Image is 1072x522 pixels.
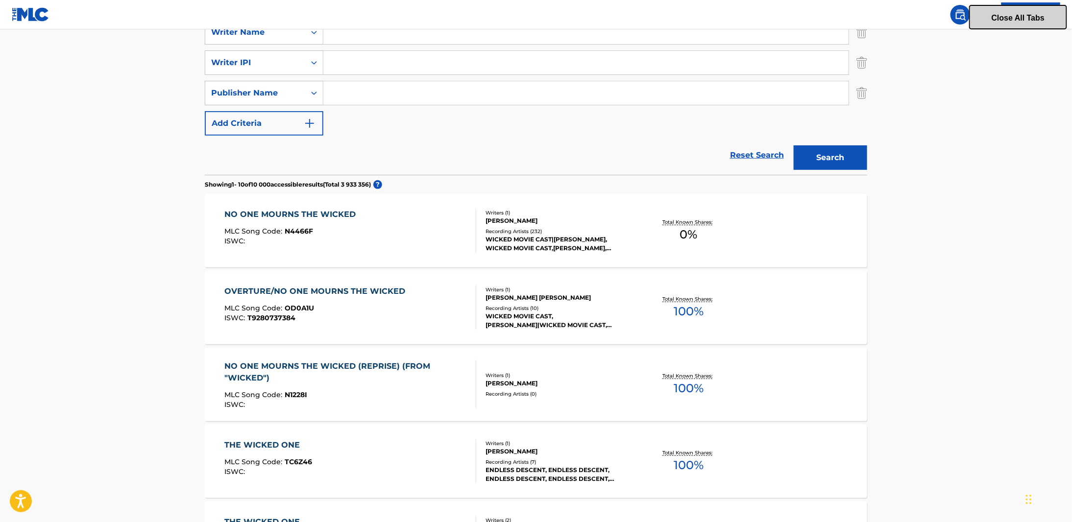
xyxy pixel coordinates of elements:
[674,303,704,320] span: 100 %
[486,390,633,398] div: Recording Artists ( 0 )
[211,26,299,38] div: Writer Name
[225,467,248,476] span: ISWC :
[304,118,316,129] img: 9d2ae6d4665cec9f34b9.svg
[486,293,633,302] div: [PERSON_NAME] [PERSON_NAME]
[205,348,867,421] a: NO ONE MOURNS THE WICKED (REPRISE) (FROM "WICKED")MLC Song Code:N1228IISWC:Writers (1)[PERSON_NAM...
[725,144,789,166] a: Reset Search
[486,312,633,330] div: WICKED MOVIE CAST, [PERSON_NAME]|WICKED MOVIE CAST, WICKED MOVIE CAST, WICKED MOVIE CAST, [PERSON...
[1023,475,1072,522] iframe: Chat Widget
[486,209,633,216] div: Writers ( 1 )
[662,295,715,303] p: Total Known Shares:
[225,313,248,322] span: ISWC :
[486,235,633,253] div: WICKED MOVIE CAST|[PERSON_NAME], WICKED MOVIE CAST,[PERSON_NAME],[PERSON_NAME],[PERSON_NAME],[PER...
[225,390,285,399] span: MLC Song Code :
[211,87,299,99] div: Publisher Name
[225,400,248,409] span: ISWC :
[225,227,285,236] span: MLC Song Code :
[285,390,308,399] span: N1228I
[1001,2,1060,27] a: Log In
[1026,485,1032,514] div: Перетащить
[662,449,715,456] p: Total Known Shares:
[205,194,867,267] a: NO ONE MOURNS THE WICKEDMLC Song Code:N4466FISWC:Writers (1)[PERSON_NAME]Recording Artists (232)W...
[285,457,313,466] span: TC6Z46
[225,285,411,297] div: OVERTURE/NO ONE MOURNS THE WICKED
[225,237,248,245] span: ISWC :
[225,304,285,312] span: MLC Song Code :
[205,111,323,136] button: Add Criteria
[662,218,715,226] p: Total Known Shares:
[205,425,867,498] a: THE WICKED ONEMLC Song Code:TC6Z46ISWC:Writers (1)[PERSON_NAME]Recording Artists (7)ENDLESS DESCE...
[225,209,361,220] div: NO ONE MOURNS THE WICKED
[954,9,966,21] img: search
[674,456,704,474] span: 100 %
[486,379,633,388] div: [PERSON_NAME]
[486,305,633,312] div: Recording Artists ( 10 )
[680,226,698,243] span: 0 %
[486,440,633,447] div: Writers ( 1 )
[211,57,299,69] div: Writer IPI
[225,360,468,384] div: NO ONE MOURNS THE WICKED (REPRISE) (FROM "WICKED")
[950,5,970,24] a: Public Search
[285,227,314,236] span: N4466F
[12,7,49,22] img: MLC Logo
[248,313,296,322] span: T9280737384
[486,286,633,293] div: Writers ( 1 )
[486,466,633,483] div: ENDLESS DESCENT, ENDLESS DESCENT, ENDLESS DESCENT, ENDLESS DESCENT, ENDLESS DESCENT
[794,145,867,170] button: Search
[225,457,285,466] span: MLC Song Code :
[486,228,633,235] div: Recording Artists ( 232 )
[1023,475,1072,522] div: Виджет чата
[486,372,633,379] div: Writers ( 1 )
[674,380,704,397] span: 100 %
[285,304,315,312] span: OD0A1U
[486,447,633,456] div: [PERSON_NAME]
[856,81,867,105] img: Delete Criterion
[856,50,867,75] img: Delete Criterion
[856,20,867,45] img: Delete Criterion
[205,271,867,344] a: OVERTURE/NO ONE MOURNS THE WICKEDMLC Song Code:OD0A1UISWC:T9280737384Writers (1)[PERSON_NAME] [PE...
[969,5,1067,29] button: Close All Tabs
[373,180,382,189] span: ?
[486,458,633,466] div: Recording Artists ( 7 )
[225,439,313,451] div: THE WICKED ONE
[486,216,633,225] div: [PERSON_NAME]
[662,372,715,380] p: Total Known Shares:
[205,180,371,189] p: Showing 1 - 10 of 10 000 accessible results (Total 3 933 356 )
